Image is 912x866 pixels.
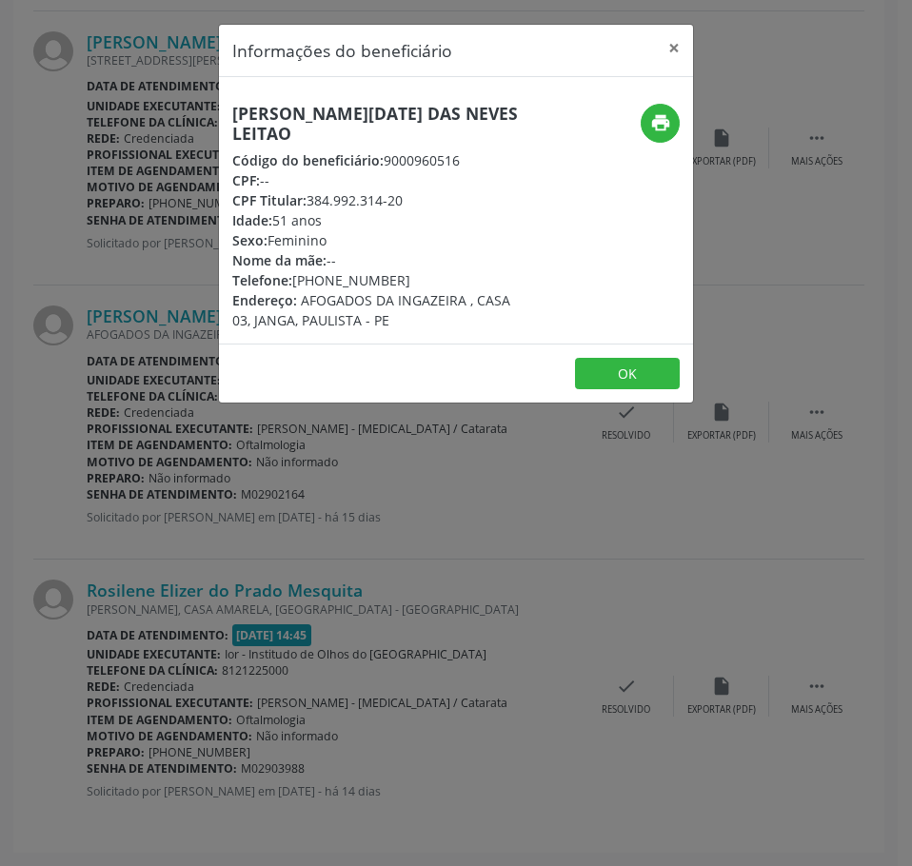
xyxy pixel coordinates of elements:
i: print [650,112,671,133]
div: 9000960516 [232,150,522,170]
button: OK [575,358,680,390]
button: print [641,104,680,143]
button: Close [655,25,693,71]
h5: [PERSON_NAME][DATE] das Neves Leitao [232,104,522,144]
span: Endereço: [232,291,297,309]
span: Idade: [232,211,272,229]
span: Código do beneficiário: [232,151,384,169]
span: Sexo: [232,231,268,249]
span: Nome da mãe: [232,251,327,269]
span: Telefone: [232,271,292,289]
div: -- [232,170,522,190]
span: CPF: [232,171,260,189]
h5: Informações do beneficiário [232,38,452,63]
div: 384.992.314-20 [232,190,522,210]
div: -- [232,250,522,270]
div: 51 anos [232,210,522,230]
span: CPF Titular: [232,191,307,209]
div: Feminino [232,230,522,250]
div: [PHONE_NUMBER] [232,270,522,290]
span: AFOGADOS DA INGAZEIRA , CASA 03, JANGA, PAULISTA - PE [232,291,510,329]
